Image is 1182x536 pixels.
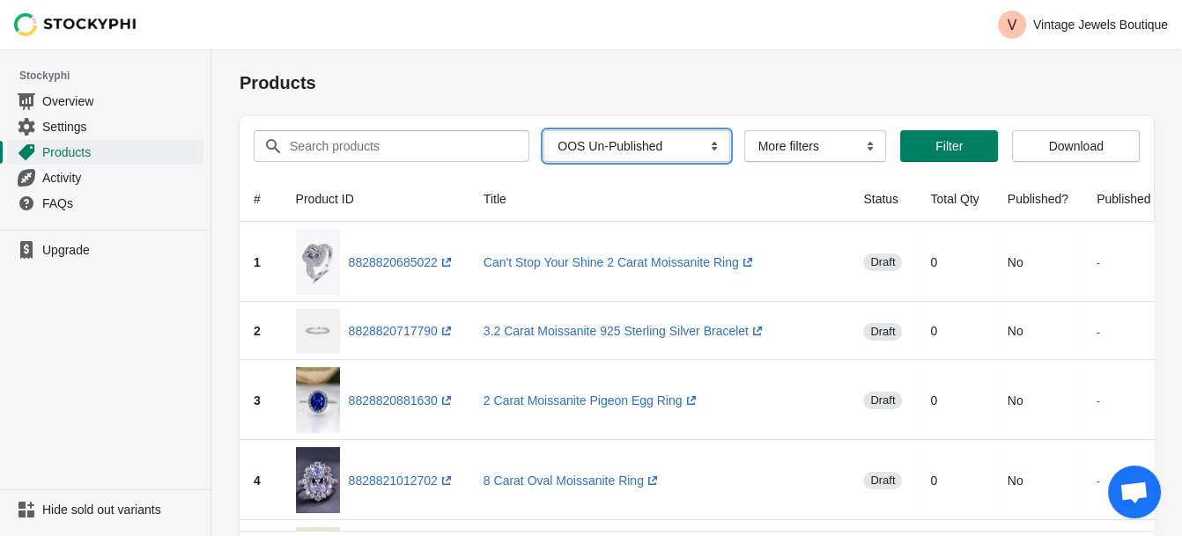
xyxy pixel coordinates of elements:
img: 7e40d56efc804b4490bb7732ebd49bc6-Max.jpg [296,229,340,295]
a: 2 Carat Moissanite Pigeon Egg Ring(opens a new window) [484,393,700,408]
img: 7cc1e6b0-a89f-4a97-836a-d26f6efb76a4-Max.jpg [296,309,340,353]
th: Total Qty [916,176,993,222]
span: Download [1049,139,1104,153]
span: Activity [42,169,200,187]
button: Download [1012,130,1140,162]
a: 8828820685022(opens a new window) [349,255,455,269]
small: - [1097,256,1100,268]
a: Can't Stop Your Shine 2 Carat Moissanite Ring(opens a new window) [484,255,757,269]
img: Stockyphi [14,13,137,36]
span: Products [42,143,200,161]
span: Settings [42,118,200,136]
a: 8828820881630(opens a new window) [349,393,455,408]
td: 0 [916,302,993,360]
span: Stockyphi [19,67,211,84]
a: 3.2 Carat Moissanite 925 Sterling Silver Bracelet(opens a new window) [484,324,766,338]
h1: Products [240,70,1154,95]
td: 0 [916,360,993,440]
th: Published? [994,176,1082,222]
img: eb89cb8d0a6e4940ad6f00dcb885e367-Max.jpg [296,447,340,513]
span: Filter [935,139,963,153]
th: Product ID [282,176,469,222]
th: Title [469,176,850,222]
img: d0feb154ff3547eabeec91e2c42a077b-Max.jpg [296,367,340,433]
a: Open chat [1108,466,1161,518]
span: draft [863,323,902,341]
p: Vintage Jewels Boutique [1033,18,1168,32]
td: No [994,440,1082,520]
a: Products [7,139,203,165]
a: Upgrade [7,238,203,262]
a: 8 Carat Oval Moissanite Ring(opens a new window) [484,474,661,488]
button: Avatar with initials VVintage Jewels Boutique [991,7,1175,42]
td: 0 [916,440,993,520]
span: Upgrade [42,241,200,259]
span: draft [863,253,902,271]
span: Overview [42,92,200,110]
a: Activity [7,165,203,190]
small: - [1097,394,1100,406]
a: 8828821012702(opens a new window) [349,474,455,488]
span: 4 [254,474,261,488]
text: V [1008,18,1017,33]
span: 1 [254,255,261,269]
span: draft [863,472,902,489]
span: draft [863,392,902,409]
small: - [1097,474,1100,486]
td: No [994,302,1082,360]
th: Published At [1082,176,1179,222]
th: # [240,176,282,222]
input: Search products [289,130,498,162]
a: Settings [7,114,203,139]
a: Hide sold out variants [7,497,203,522]
span: Avatar with initials V [998,11,1026,39]
span: Hide sold out variants [42,501,200,518]
a: FAQs [7,190,203,216]
button: Filter [900,130,998,162]
a: Overview [7,88,203,114]
td: No [994,222,1082,302]
a: 8828820717790(opens a new window) [349,324,455,338]
span: 3 [254,393,261,408]
td: 0 [916,222,993,302]
td: No [994,360,1082,440]
small: - [1097,326,1100,337]
span: FAQs [42,195,200,212]
span: 2 [254,324,261,338]
th: Status [849,176,916,222]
